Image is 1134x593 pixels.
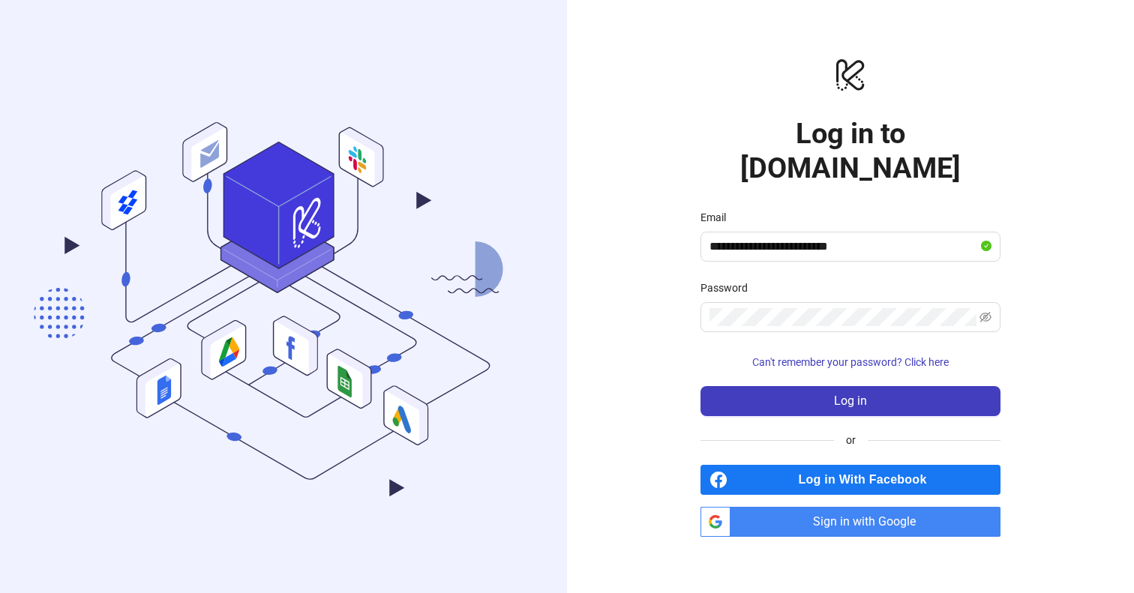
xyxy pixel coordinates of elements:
[709,238,978,256] input: Email
[834,432,868,448] span: or
[733,465,1000,495] span: Log in With Facebook
[700,350,1000,374] button: Can't remember your password? Click here
[700,116,1000,185] h1: Log in to [DOMAIN_NAME]
[700,465,1000,495] a: Log in With Facebook
[709,308,976,326] input: Password
[834,394,867,408] span: Log in
[700,386,1000,416] button: Log in
[700,280,757,296] label: Password
[700,209,736,226] label: Email
[700,507,1000,537] a: Sign in with Google
[752,356,949,368] span: Can't remember your password? Click here
[736,507,1000,537] span: Sign in with Google
[700,356,1000,368] a: Can't remember your password? Click here
[979,311,991,323] span: eye-invisible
